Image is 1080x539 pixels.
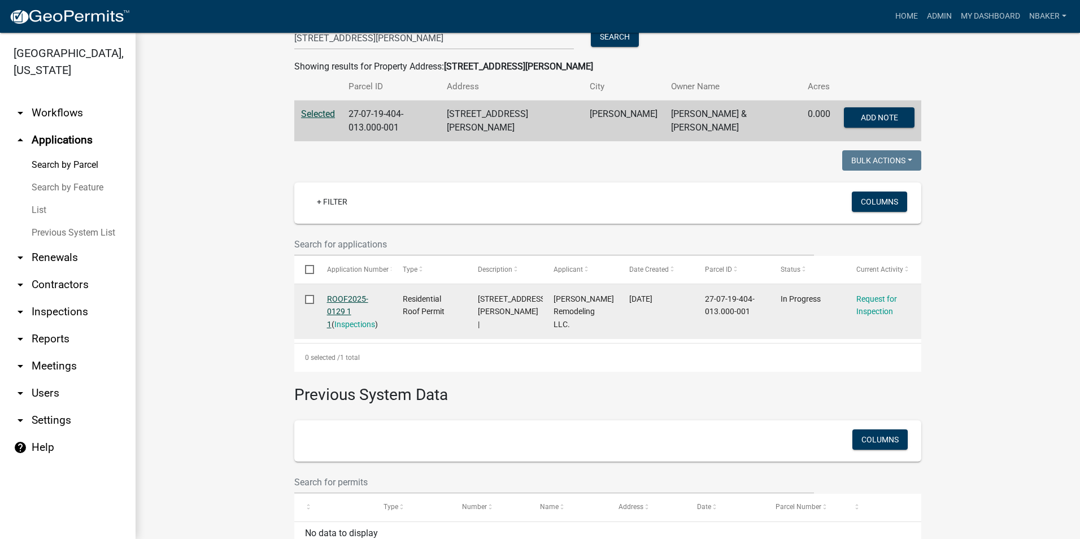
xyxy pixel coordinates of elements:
datatable-header-cell: Application Number [316,256,391,283]
datatable-header-cell: Date Created [619,256,694,283]
a: Home [891,6,922,27]
datatable-header-cell: Number [451,494,530,521]
a: + Filter [308,192,356,212]
button: Columns [852,429,908,450]
strong: [STREET_ADDRESS][PERSON_NAME] [444,61,593,72]
span: Status [781,266,800,273]
button: Search [591,27,639,47]
datatable-header-cell: Applicant [543,256,619,283]
datatable-header-cell: Select [294,256,316,283]
span: Applicant [554,266,583,273]
datatable-header-cell: Type [391,256,467,283]
th: City [583,73,664,100]
a: Request for Inspection [856,294,897,316]
i: arrow_drop_up [14,133,27,147]
a: My Dashboard [956,6,1025,27]
span: Date Created [629,266,669,273]
datatable-header-cell: Type [373,494,451,521]
span: Current Activity [856,266,903,273]
span: 08/13/2025 [629,294,652,303]
div: 1 total [294,344,921,372]
span: 4819 S FLORENCE DR | [478,294,547,329]
th: Parcel ID [342,73,440,100]
span: Address [619,503,643,511]
span: Parcel Number [776,503,821,511]
datatable-header-cell: Status [770,256,846,283]
i: arrow_drop_down [14,305,27,319]
datatable-header-cell: Description [467,256,543,283]
h3: Previous System Data [294,372,921,407]
button: Columns [852,192,907,212]
th: Owner Name [664,73,801,100]
div: ( ) [327,293,381,331]
span: Type [403,266,417,273]
span: Name [540,503,559,511]
i: arrow_drop_down [14,106,27,120]
td: 27-07-19-404-013.000-001 [342,101,440,142]
span: Application Number [327,266,389,273]
td: [STREET_ADDRESS][PERSON_NAME] [440,101,583,142]
span: 0 selected / [305,354,340,362]
input: Search for applications [294,233,814,256]
i: arrow_drop_down [14,386,27,400]
span: Date [697,503,711,511]
i: arrow_drop_down [14,251,27,264]
div: Showing results for Property Address: [294,60,921,73]
span: Add Note [860,113,898,122]
span: Number [462,503,487,511]
span: Gary Williams Remodeling LLC. [554,294,614,329]
i: arrow_drop_down [14,278,27,292]
span: 27-07-19-404-013.000-001 [705,294,755,316]
datatable-header-cell: Name [529,494,608,521]
button: Add Note [844,107,914,128]
i: help [14,441,27,454]
td: 0.000 [801,101,837,142]
datatable-header-cell: Current Activity [846,256,921,283]
datatable-header-cell: Address [608,494,686,521]
input: Search for permits [294,471,814,494]
a: Selected [301,108,335,119]
i: arrow_drop_down [14,414,27,427]
span: In Progress [781,294,821,303]
a: nbaker [1025,6,1071,27]
button: Bulk Actions [842,150,921,171]
span: Description [478,266,512,273]
i: arrow_drop_down [14,332,27,346]
span: Type [384,503,398,511]
span: Residential Roof Permit [403,294,445,316]
datatable-header-cell: Parcel Number [765,494,843,521]
td: [PERSON_NAME] & [PERSON_NAME] [664,101,801,142]
i: arrow_drop_down [14,359,27,373]
span: Parcel ID [705,266,732,273]
a: ROOF2025-0129 1 1 [327,294,368,329]
td: [PERSON_NAME] [583,101,664,142]
a: Inspections [334,320,375,329]
datatable-header-cell: Date [686,494,765,521]
datatable-header-cell: Parcel ID [694,256,770,283]
a: Admin [922,6,956,27]
th: Acres [801,73,837,100]
th: Address [440,73,583,100]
